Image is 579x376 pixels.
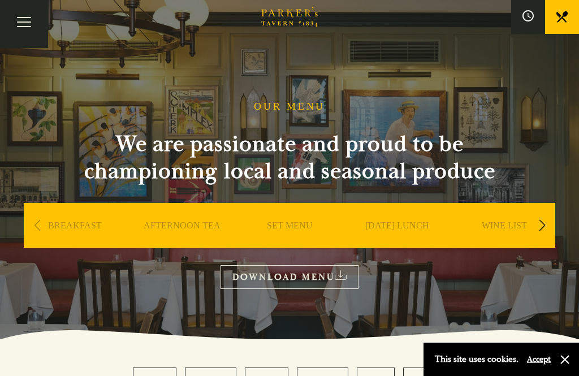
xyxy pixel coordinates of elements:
p: This site uses cookies. [435,351,518,368]
div: 4 / 9 [346,203,448,282]
div: 1 / 9 [24,203,126,282]
a: DOWNLOAD MENU [221,265,358,288]
h2: We are passionate and proud to be championing local and seasonal produce [63,131,516,185]
a: AFTERNOON TEA [144,220,221,265]
a: BREAKFAST [48,220,102,265]
div: 5 / 9 [453,203,555,282]
div: 3 / 9 [239,203,340,282]
a: WINE LIST [482,220,527,265]
div: Next slide [534,213,550,238]
h1: OUR MENU [254,101,325,113]
button: Close and accept [559,354,571,365]
button: Accept [527,354,551,365]
div: Previous slide [29,213,45,238]
div: 2 / 9 [131,203,233,282]
a: SET MENU [267,220,313,265]
a: [DATE] LUNCH [365,220,429,265]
